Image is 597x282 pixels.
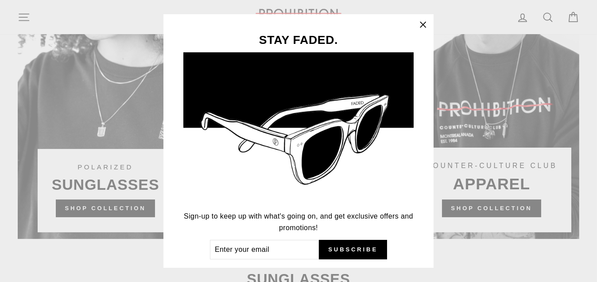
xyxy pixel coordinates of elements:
input: Enter your email [210,240,319,259]
button: No thanks [279,266,318,278]
h3: STAY FADED. [183,34,414,46]
button: Subscribe [319,240,387,259]
p: Sign-up to keep up with what's going on, and get exclusive offers and promotions! [183,211,414,233]
span: Subscribe [328,246,378,254]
